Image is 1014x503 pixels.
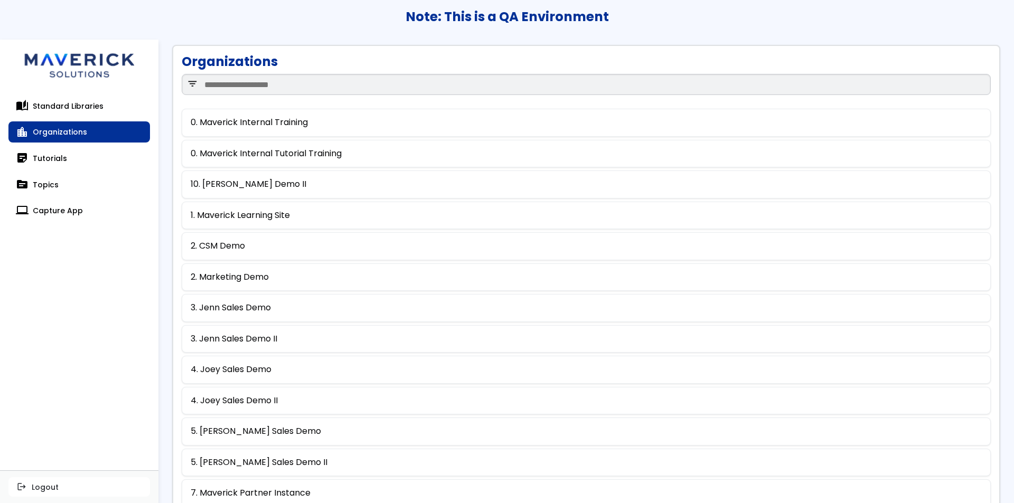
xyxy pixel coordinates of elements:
a: location_cityOrganizations [8,121,150,143]
span: auto_stories [17,101,27,111]
a: 4. Joey Sales Demo II [191,396,278,405]
span: logout [17,482,26,491]
a: 0. Maverick Internal Training [191,118,308,127]
a: 4. Joey Sales Demo [191,365,271,374]
a: 3. Jenn Sales Demo II [191,334,277,344]
a: 3. Jenn Sales Demo [191,303,271,312]
a: topicTopics [8,174,150,195]
a: 10. [PERSON_NAME] Demo II [191,179,306,189]
h1: Organizations [182,54,278,69]
a: 5. [PERSON_NAME] Sales Demo II [191,458,327,467]
span: topic [17,179,27,190]
img: logo.svg [16,40,143,87]
a: computerCapture App [8,200,150,221]
span: filter_list [187,79,198,89]
span: computer [17,205,27,216]
a: 0. Maverick Internal Tutorial Training [191,149,342,158]
a: 2. CSM Demo [191,241,245,251]
a: 7. Maverick Partner Instance [191,488,311,498]
a: 5. [PERSON_NAME] Sales Demo [191,426,321,436]
button: logoutLogout [8,477,150,496]
a: auto_storiesStandard Libraries [8,96,150,117]
a: sticky_note_2Tutorials [8,148,150,169]
span: sticky_note_2 [17,153,27,164]
a: 1. Maverick Learning Site [191,211,290,220]
span: location_city [17,127,27,137]
a: 2. Marketing Demo [191,272,269,282]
